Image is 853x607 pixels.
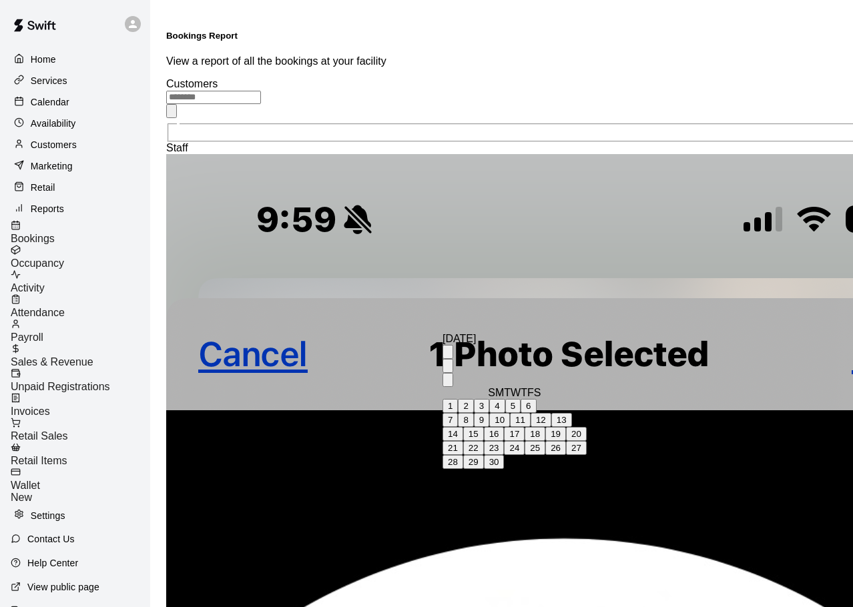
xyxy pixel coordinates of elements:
[11,257,64,269] span: Occupancy
[484,455,505,469] button: 30
[463,427,484,441] button: 15
[504,387,511,399] span: Tuesday
[31,202,64,215] p: Reports
[525,427,545,441] button: 18
[474,413,489,427] button: 9
[443,413,458,427] button: 7
[11,282,45,293] span: Activity
[31,181,55,194] p: Retail
[11,307,65,318] span: Attendance
[443,455,463,469] button: 28
[458,413,473,427] button: 8
[11,480,40,491] span: Wallet
[31,159,73,173] p: Marketing
[166,78,218,89] span: Customers
[458,399,473,413] button: 2
[531,413,551,427] button: 12
[27,580,99,594] p: View public page
[505,399,521,413] button: 5
[489,413,510,427] button: 10
[31,53,56,66] p: Home
[443,427,463,441] button: 14
[11,356,93,368] span: Sales & Revenue
[463,441,484,455] button: 22
[521,399,536,413] button: 6
[504,427,525,441] button: 17
[443,359,453,373] button: Previous month
[443,399,458,413] button: 1
[551,413,572,427] button: 13
[521,387,527,399] span: Thursday
[443,333,587,345] div: [DATE]
[443,441,463,455] button: 21
[484,427,505,441] button: 16
[566,441,587,455] button: 27
[525,441,545,455] button: 25
[510,413,531,427] button: 11
[31,95,69,109] p: Calendar
[545,441,566,455] button: 26
[443,345,453,359] button: calendar view is open, switch to year view
[511,387,521,399] span: Wednesday
[27,532,75,546] p: Contact Us
[31,509,65,522] p: Settings
[31,138,77,151] p: Customers
[504,441,525,455] button: 24
[527,387,534,399] span: Friday
[566,427,587,441] button: 20
[31,74,67,87] p: Services
[534,387,541,399] span: Saturday
[463,455,484,469] button: 29
[11,455,67,466] span: Retail Items
[11,233,55,244] span: Bookings
[488,387,495,399] span: Sunday
[489,399,505,413] button: 4
[11,406,50,417] span: Invoices
[11,332,43,343] span: Payroll
[545,427,566,441] button: 19
[166,142,188,153] span: Staff
[11,492,32,503] span: New
[11,430,67,442] span: Retail Sales
[443,373,453,387] button: Next month
[166,104,177,118] button: Open
[11,381,110,392] span: Unpaid Registrations
[474,399,489,413] button: 3
[484,441,505,455] button: 23
[31,117,76,130] p: Availability
[27,556,78,570] p: Help Center
[495,387,504,399] span: Monday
